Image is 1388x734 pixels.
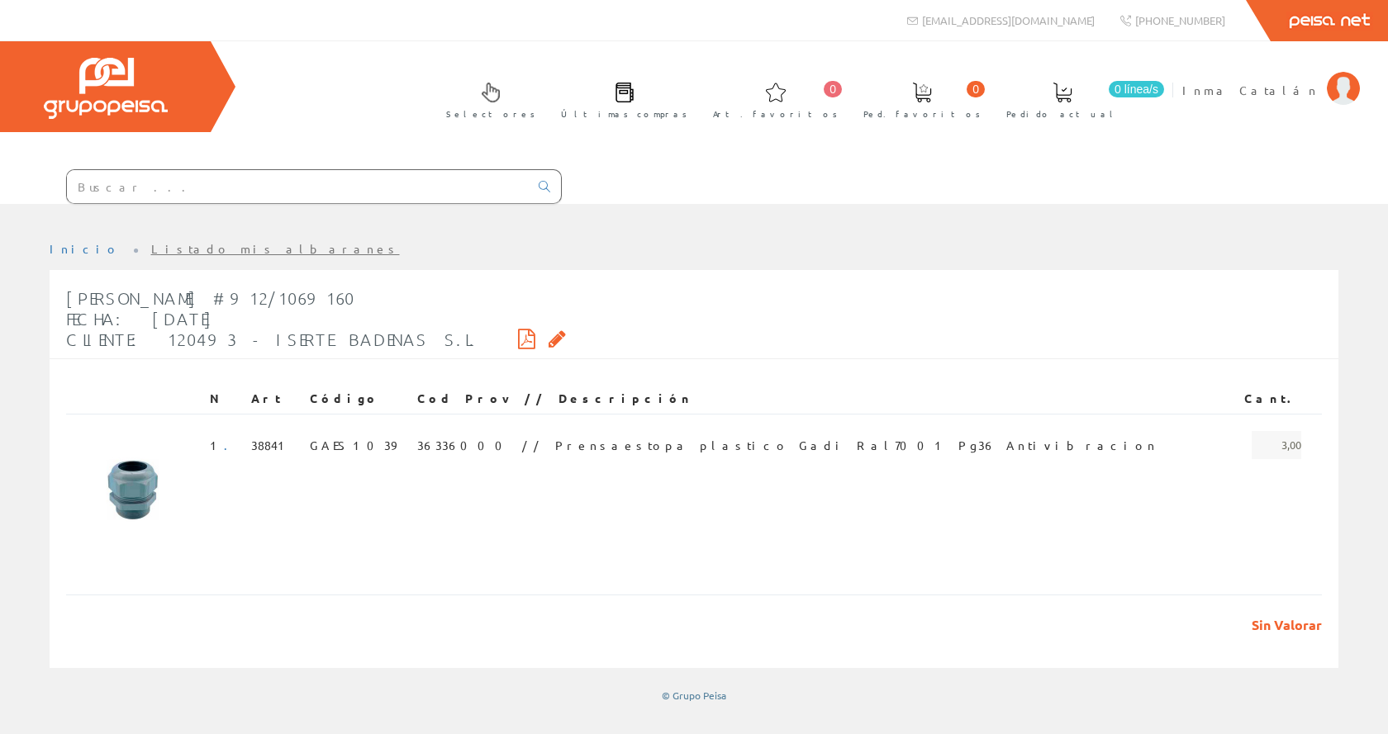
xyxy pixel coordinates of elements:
[518,333,535,344] i: Descargar PDF
[1006,106,1119,122] span: Pedido actual
[1239,616,1322,635] span: Sin Valorar
[50,241,120,256] a: Inicio
[1182,69,1360,84] a: Inma Catalán
[50,689,1338,703] div: © Grupo Peisa
[549,333,566,344] i: Solicitar por email copia firmada
[863,106,981,122] span: Ped. favoritos
[151,241,400,256] a: Listado mis albaranes
[411,384,1231,414] th: Cod Prov // Descripción
[67,170,529,203] input: Buscar ...
[430,69,544,129] a: Selectores
[561,106,687,122] span: Últimas compras
[922,13,1095,27] span: [EMAIL_ADDRESS][DOMAIN_NAME]
[44,58,168,119] img: Grupo Peisa
[210,431,238,459] span: 1
[251,431,292,459] span: 38841
[967,81,985,97] span: 0
[1109,81,1164,97] span: 0 línea/s
[544,69,696,129] a: Últimas compras
[1182,82,1319,98] span: Inma Catalán
[245,384,303,414] th: Art
[446,106,535,122] span: Selectores
[1252,431,1301,459] span: 3,00
[713,106,838,122] span: Art. favoritos
[417,431,1157,459] span: 36336000 // Prensaestopa plastico Gadi Ral7001 Pg36 Antivibracion
[73,431,197,555] img: Foto artículo (150x150)
[1231,384,1308,414] th: Cant.
[824,81,842,97] span: 0
[203,384,245,414] th: N
[66,288,478,349] span: [PERSON_NAME] #912/1069160 Fecha: [DATE] Cliente: 120493 - ISERTE BADENAS S.L.
[303,384,411,414] th: Código
[1135,13,1225,27] span: [PHONE_NUMBER]
[224,438,238,452] a: .
[310,431,396,459] span: GAES1039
